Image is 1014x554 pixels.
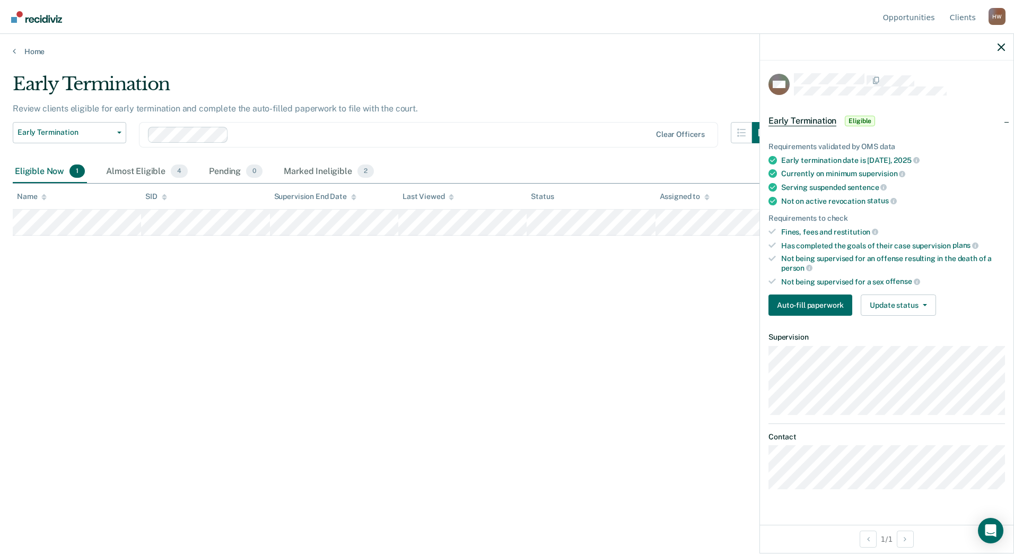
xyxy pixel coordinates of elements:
div: Early TerminationEligible [760,104,1013,138]
div: H W [989,8,1006,25]
img: Recidiviz [11,11,62,23]
div: Marked Ineligible [282,160,376,184]
button: Auto-fill paperwork [768,295,852,316]
dt: Supervision [768,333,1005,342]
button: Previous Opportunity [860,531,877,548]
div: Eligible Now [13,160,87,184]
button: Profile dropdown button [989,8,1006,25]
div: Open Intercom Messenger [978,518,1003,543]
button: Next Opportunity [897,531,914,548]
div: Supervision End Date [274,192,356,201]
div: Has completed the goals of their case supervision [781,241,1005,250]
span: 2025 [894,156,919,165]
dt: Contact [768,432,1005,442]
span: 4 [171,165,188,178]
div: Assigned to [660,192,710,201]
div: Early termination date is [DATE], [781,155,1005,165]
a: Navigate to form link [768,295,856,316]
div: Fines, fees and [781,227,1005,237]
div: Serving suspended [781,183,1005,192]
span: Eligible [845,116,875,126]
div: Almost Eligible [104,160,190,184]
span: plans [952,241,978,249]
div: Pending [207,160,265,184]
span: 2 [357,165,374,178]
a: Home [13,47,1001,56]
div: Name [17,192,47,201]
div: Not being supervised for an offense resulting in the death of a [781,254,1005,272]
span: Early Termination [18,128,113,137]
span: supervision [859,169,905,178]
span: offense [886,277,920,285]
div: Requirements validated by OMS data [768,142,1005,151]
p: Review clients eligible for early termination and complete the auto-filled paperwork to file with... [13,103,418,114]
span: restitution [834,228,878,236]
span: person [781,264,812,272]
div: Clear officers [656,130,705,139]
div: Requirements to check [768,214,1005,223]
div: Last Viewed [403,192,454,201]
span: 0 [246,165,263,178]
span: 1 [69,165,85,178]
div: Not being supervised for a sex [781,277,1005,287]
span: status [867,196,897,205]
button: Update status [861,295,936,316]
div: Early Termination [13,73,773,103]
div: SID [145,192,167,201]
div: Not on active revocation [781,196,1005,206]
span: Early Termination [768,116,836,126]
span: sentence [847,183,887,192]
div: Currently on minimum [781,169,1005,178]
div: Status [531,192,554,201]
div: 1 / 1 [760,525,1013,553]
